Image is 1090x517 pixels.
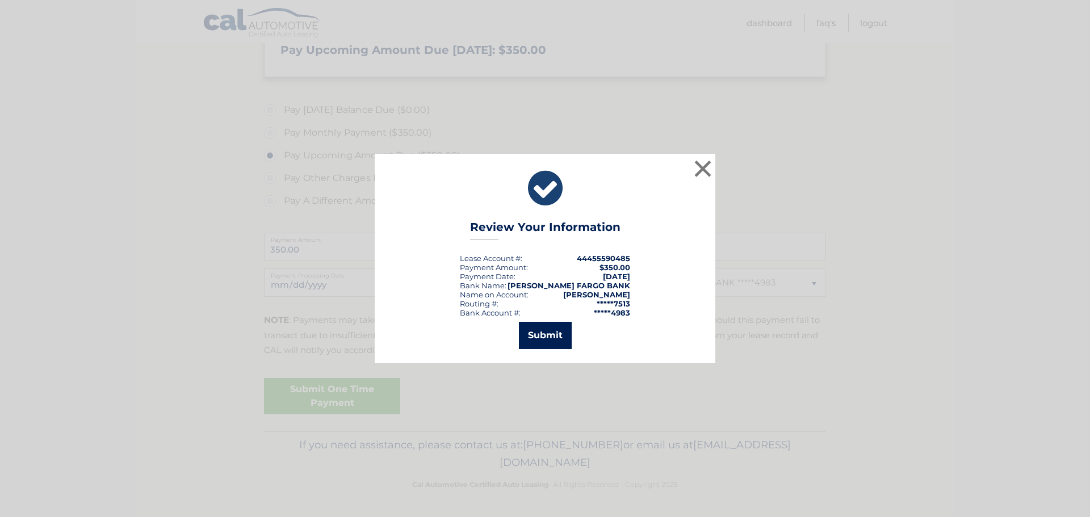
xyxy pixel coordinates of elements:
div: Routing #: [460,299,498,308]
div: : [460,272,515,281]
strong: [PERSON_NAME] FARGO BANK [508,281,630,290]
div: Lease Account #: [460,254,522,263]
h3: Review Your Information [470,220,621,240]
div: Bank Name: [460,281,506,290]
button: Submit [519,322,572,349]
div: Payment Amount: [460,263,528,272]
span: [DATE] [603,272,630,281]
span: $350.00 [599,263,630,272]
div: Name on Account: [460,290,529,299]
div: Bank Account #: [460,308,521,317]
strong: [PERSON_NAME] [563,290,630,299]
span: Payment Date [460,272,514,281]
strong: 44455590485 [577,254,630,263]
button: × [691,157,714,180]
